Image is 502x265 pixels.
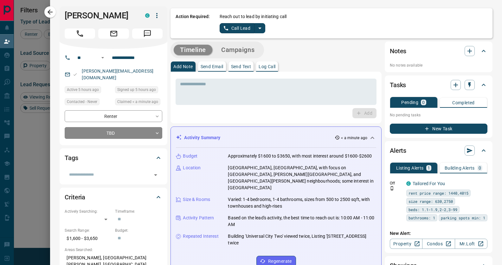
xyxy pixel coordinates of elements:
[390,143,487,158] div: Alerts
[428,166,430,170] p: 1
[176,132,376,144] div: Activity Summary< a minute ago
[390,80,406,90] h2: Tasks
[65,86,112,95] div: Mon Sep 15 2025
[231,64,251,69] p: Send Text
[215,45,261,55] button: Campaigns
[390,46,406,56] h2: Notes
[115,86,162,95] div: Mon Sep 15 2025
[228,233,376,246] p: Building 'Universal City Two' viewed twice, Listing '[STREET_ADDRESS] twice
[183,165,201,171] p: Location
[65,127,162,139] div: TBD
[390,186,394,191] svg: Push Notification Only
[65,192,85,202] h2: Criteria
[184,134,220,141] p: Activity Summary
[396,166,424,170] p: Listing Alerts
[390,110,487,120] p: No pending tasks
[228,165,376,191] p: [GEOGRAPHIC_DATA], [GEOGRAPHIC_DATA], with focus on [GEOGRAPHIC_DATA], [PERSON_NAME][GEOGRAPHIC_D...
[115,98,162,107] div: Mon Sep 15 2025
[390,62,487,68] p: No notes available
[174,45,212,55] button: Timeline
[82,68,153,80] a: [PERSON_NAME][EMAIL_ADDRESS][DOMAIN_NAME]
[479,166,481,170] p: 0
[65,190,162,205] div: Criteria
[99,54,106,61] button: Open
[390,124,487,134] button: New Task
[173,64,193,69] p: Add Note
[406,181,411,186] div: condos.ca
[145,13,150,18] div: condos.ca
[183,233,218,240] p: Repeated Interest
[409,198,453,204] span: size range: 630,2750
[422,239,455,249] a: Condos
[132,29,163,39] span: Message
[65,150,162,165] div: Tags
[228,153,372,159] p: Approximately $1600 to $3650, with most interest around $1600-$2600
[220,23,255,33] button: Call Lead
[390,180,402,186] p: Off
[65,110,162,122] div: Renter
[390,43,487,59] div: Notes
[117,99,158,105] span: Claimed < a minute ago
[452,100,475,105] p: Completed
[259,64,275,69] p: Log Call
[220,13,287,20] p: Reach out to lead by initiating call
[67,99,97,105] span: Contacted - Never
[413,181,445,186] a: Tailored For You
[65,10,136,21] h1: [PERSON_NAME]
[151,171,160,179] button: Open
[176,13,210,33] p: Action Required:
[390,239,422,249] a: Property
[183,196,210,203] p: Size & Rooms
[401,100,418,105] p: Pending
[390,145,406,156] h2: Alerts
[65,247,162,253] p: Areas Searched:
[228,196,376,210] p: Varied: 1-4 bedrooms, 1-4 bathrooms, sizes from 500 to 2500 sqft, with townhouses and high-rises
[341,135,367,141] p: < a minute ago
[98,29,129,39] span: Email
[445,166,475,170] p: Building Alerts
[65,153,78,163] h2: Tags
[409,206,457,213] span: beds: 1.1-1.9,2-2,3-99
[65,228,112,233] p: Search Range:
[67,87,99,93] span: Active 5 hours ago
[73,72,77,77] svg: Email Valid
[390,77,487,93] div: Tasks
[117,87,156,93] span: Signed up 5 hours ago
[455,239,487,249] a: Mr.Loft
[409,190,468,196] span: rent price range: 1440,4015
[65,29,95,39] span: Call
[115,228,162,233] p: Budget:
[201,64,223,69] p: Send Email
[422,100,425,105] p: 0
[115,209,162,214] p: Timeframe:
[65,233,112,244] p: $1,600 - $3,650
[441,215,485,221] span: parking spots min: 1
[390,230,487,237] p: New Alert:
[183,215,214,221] p: Activity Pattern
[65,209,112,214] p: Actively Searching:
[228,215,376,228] p: Based on the lead's activity, the best time to reach out is: 10:00 AM - 11:00 AM
[220,23,266,33] div: split button
[409,215,435,221] span: bathrooms: 1
[183,153,197,159] p: Budget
